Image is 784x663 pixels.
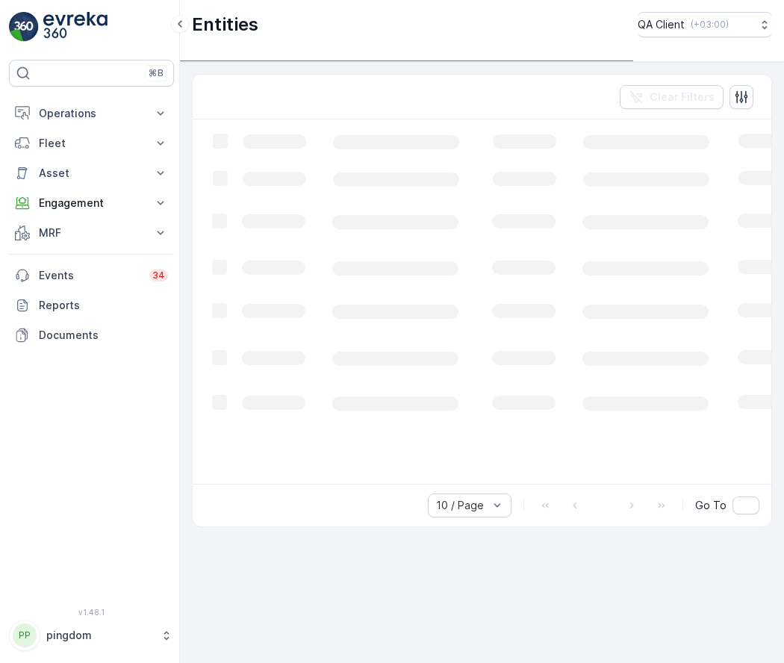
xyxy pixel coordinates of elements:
[9,608,174,617] span: v 1.48.1
[638,12,772,37] button: QA Client(+03:00)
[9,12,39,42] img: logo
[9,218,174,248] button: MRF
[9,290,174,320] a: Reports
[9,188,174,218] button: Engagement
[43,12,108,42] img: logo_light-DOdMpM7g.png
[9,320,174,350] a: Documents
[39,225,144,240] p: MRF
[149,67,164,79] p: ⌘B
[638,17,685,32] p: QA Client
[39,196,144,211] p: Engagement
[46,628,153,643] p: pingdom
[695,498,727,513] span: Go To
[152,270,165,281] p: 34
[9,620,174,651] button: PPpingdom
[192,13,258,37] p: Entities
[39,166,144,181] p: Asset
[650,90,715,105] p: Clear Filters
[39,268,140,283] p: Events
[39,298,168,313] p: Reports
[620,85,724,109] button: Clear Filters
[9,261,174,290] a: Events34
[39,106,144,121] p: Operations
[691,19,729,31] p: ( +03:00 )
[9,99,174,128] button: Operations
[39,328,168,343] p: Documents
[9,128,174,158] button: Fleet
[39,136,144,151] p: Fleet
[13,623,37,647] div: PP
[9,158,174,188] button: Asset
